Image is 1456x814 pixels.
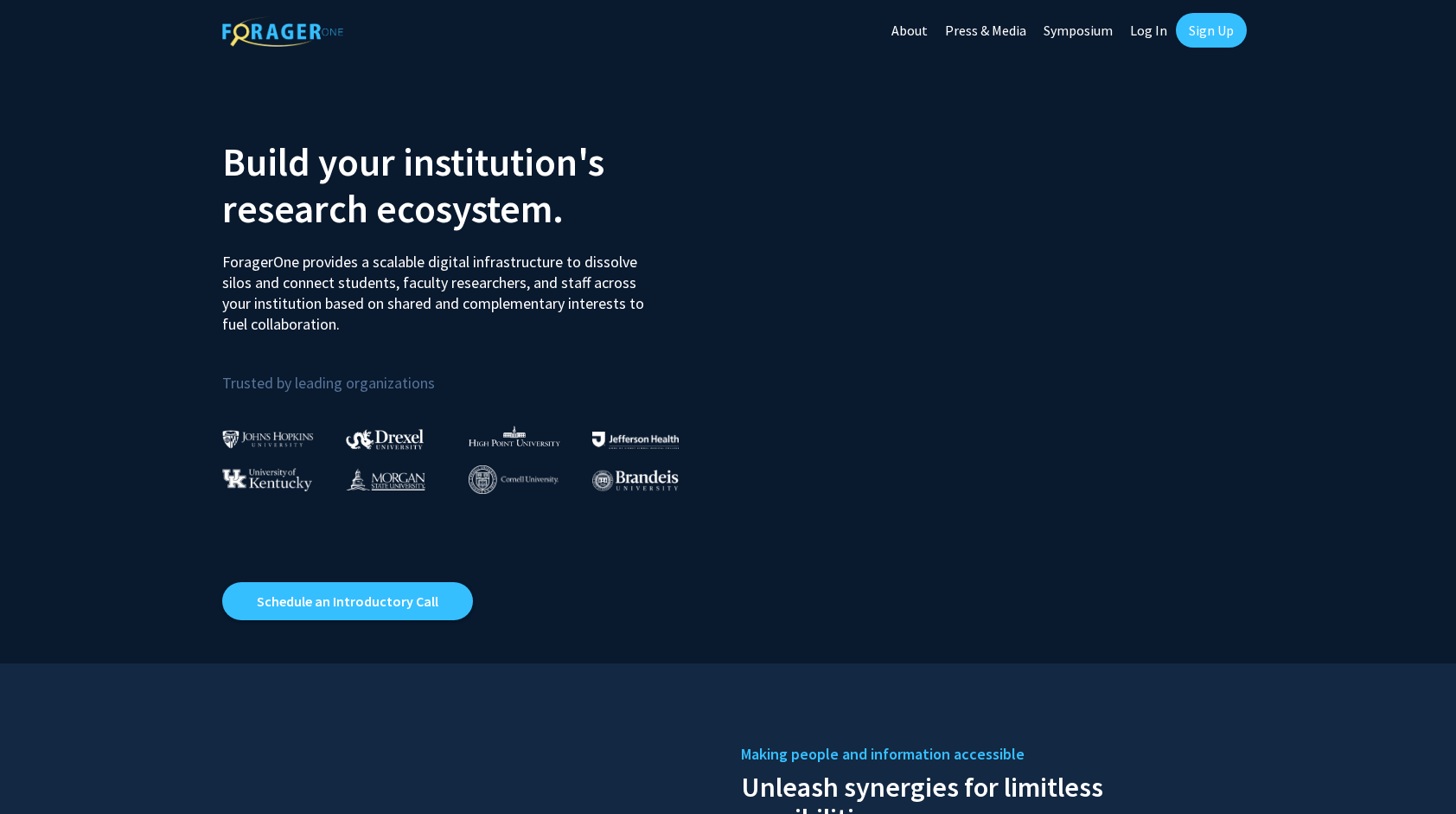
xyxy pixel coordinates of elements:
img: Brandeis University [592,470,679,491]
img: Drexel University [346,429,424,449]
a: Opens in a new tab [222,582,473,620]
a: Sign Up [1176,13,1247,48]
p: ForagerOne provides a scalable digital infrastructure to dissolve silos and connect students, fac... [222,239,656,335]
h2: Build your institution's research ecosystem. [222,138,715,232]
img: High Point University [469,426,560,446]
img: Thomas Jefferson University [592,432,679,448]
p: Trusted by leading organizations [222,349,715,396]
img: Cornell University [469,465,559,494]
img: Johns Hopkins University [222,430,314,448]
img: Morgan State University [346,468,425,490]
img: ForagerOne Logo [222,16,343,47]
h5: Making people and information accessible [741,741,1234,767]
img: University of Kentucky [222,468,312,491]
